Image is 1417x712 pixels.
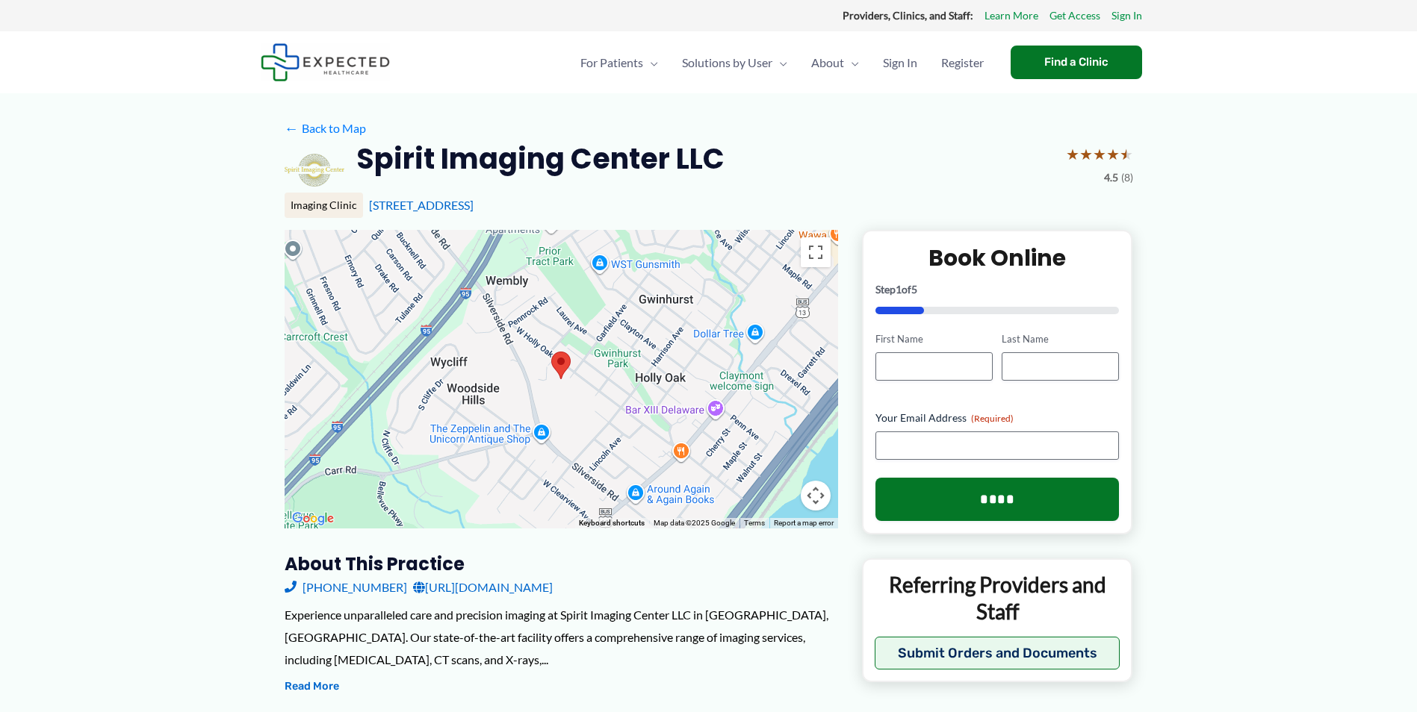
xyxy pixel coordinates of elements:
[971,413,1014,424] span: (Required)
[875,637,1120,669] button: Submit Orders and Documents
[1106,140,1120,168] span: ★
[288,509,338,528] a: Open this area in Google Maps (opens a new window)
[875,332,993,346] label: First Name
[285,604,838,670] div: Experience unparalleled care and precision imaging at Spirit Imaging Center LLC in [GEOGRAPHIC_DA...
[844,37,859,89] span: Menu Toggle
[285,552,838,575] h3: About this practice
[1011,46,1142,79] a: Find a Clinic
[1120,140,1133,168] span: ★
[929,37,996,89] a: Register
[670,37,799,89] a: Solutions by UserMenu Toggle
[911,283,917,296] span: 5
[285,576,407,599] a: [PHONE_NUMBER]
[261,43,390,81] img: Expected Healthcare Logo - side, dark font, small
[871,37,929,89] a: Sign In
[1079,140,1093,168] span: ★
[356,140,725,177] h2: Spirit Imaging Center LLC
[568,37,670,89] a: For PatientsMenu Toggle
[654,519,735,527] span: Map data ©2025 Google
[1121,168,1133,187] span: (8)
[285,193,363,218] div: Imaging Clinic
[883,37,917,89] span: Sign In
[285,678,339,696] button: Read More
[875,571,1120,625] p: Referring Providers and Staff
[1002,332,1119,346] label: Last Name
[774,519,834,527] a: Report a map error
[413,576,553,599] a: [URL][DOMAIN_NAME]
[801,237,831,267] button: Toggle fullscreen view
[682,37,772,89] span: Solutions by User
[568,37,996,89] nav: Primary Site Navigation
[369,198,474,212] a: [STREET_ADDRESS]
[875,284,1120,295] p: Step of
[1111,6,1142,25] a: Sign In
[580,37,643,89] span: For Patients
[875,410,1120,425] label: Your Email Address
[1066,140,1079,168] span: ★
[1049,6,1100,25] a: Get Access
[799,37,871,89] a: AboutMenu Toggle
[896,283,902,296] span: 1
[811,37,844,89] span: About
[579,518,645,528] button: Keyboard shortcuts
[285,121,299,135] span: ←
[643,37,658,89] span: Menu Toggle
[744,519,765,527] a: Terms (opens in new tab)
[843,9,973,22] strong: Providers, Clinics, and Staff:
[285,117,366,140] a: ←Back to Map
[772,37,787,89] span: Menu Toggle
[288,509,338,528] img: Google
[1093,140,1106,168] span: ★
[1104,168,1118,187] span: 4.5
[985,6,1038,25] a: Learn More
[801,481,831,510] button: Map camera controls
[941,37,984,89] span: Register
[875,243,1120,272] h2: Book Online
